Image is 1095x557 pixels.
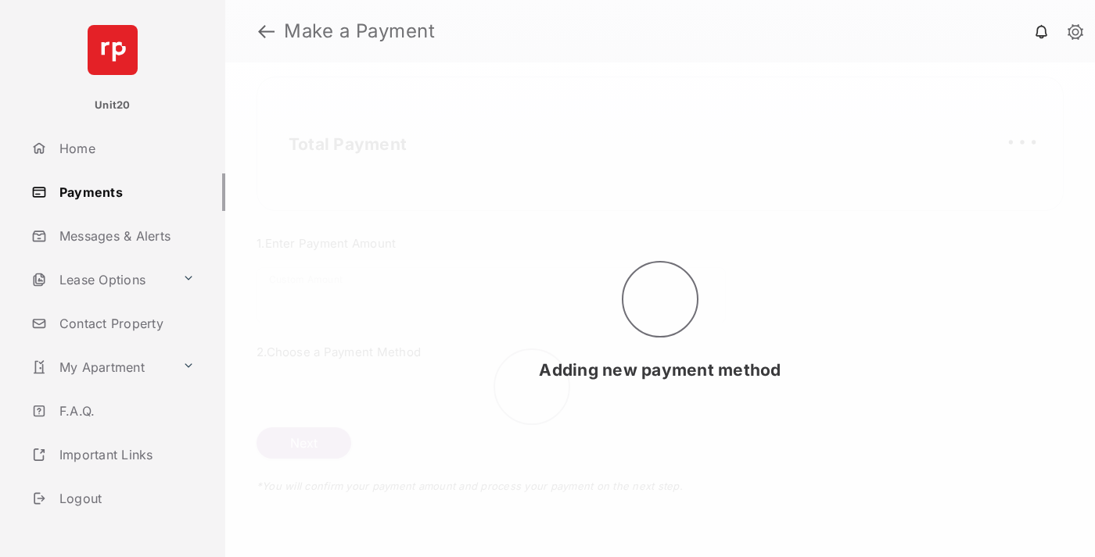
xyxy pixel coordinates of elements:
a: My Apartment [25,348,176,386]
a: Lease Options [25,261,176,298]
span: Adding new payment method [539,360,781,380]
strong: Make a Payment [284,22,435,41]
a: F.A.Q. [25,392,225,430]
a: Important Links [25,436,201,473]
a: Messages & Alerts [25,217,225,255]
a: Payments [25,173,225,211]
p: Unit20 [95,98,131,113]
a: Logout [25,480,225,517]
a: Home [25,130,225,167]
a: Contact Property [25,305,225,342]
img: svg+xml;base64,PHN2ZyB4bWxucz0iaHR0cDovL3d3dy53My5vcmcvMjAwMC9zdmciIHdpZHRoPSI2NCIgaGVpZ2h0PSI2NC... [88,25,138,75]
